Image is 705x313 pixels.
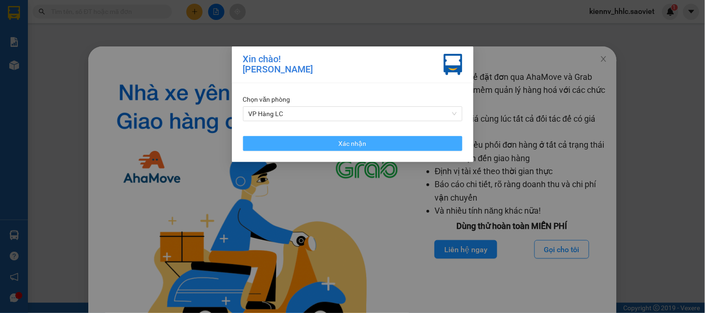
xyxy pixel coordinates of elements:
div: Xin chào! [PERSON_NAME] [243,54,313,75]
span: VP Hàng LC [249,107,457,121]
img: vxr-icon [444,54,462,75]
button: Xác nhận [243,136,462,151]
div: Chọn văn phòng [243,94,462,104]
span: Xác nhận [339,138,367,149]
